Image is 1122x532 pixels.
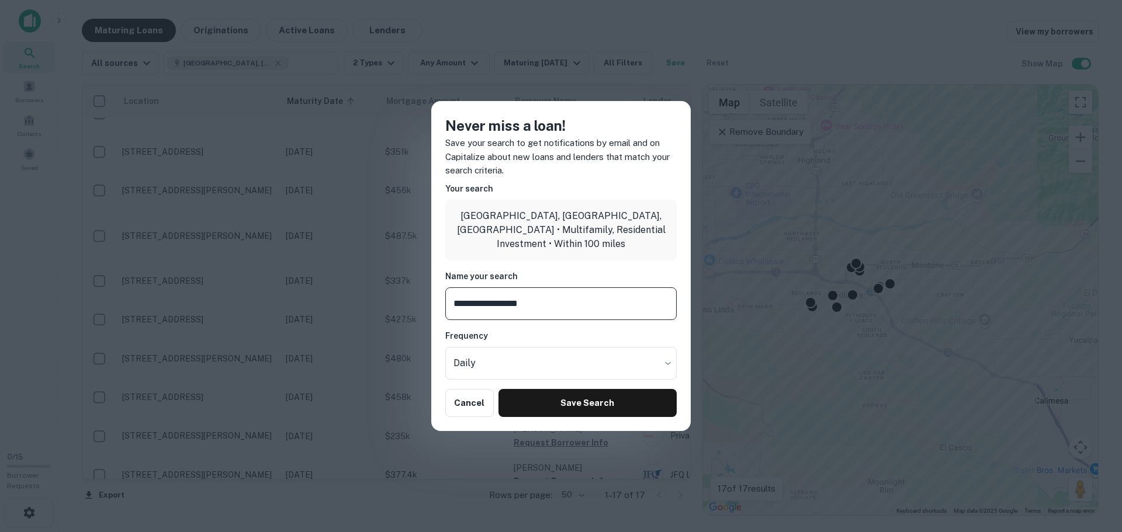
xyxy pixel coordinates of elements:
button: Cancel [445,389,494,417]
p: [GEOGRAPHIC_DATA], [GEOGRAPHIC_DATA], [GEOGRAPHIC_DATA] • Multifamily, Residential Investment • W... [455,209,667,251]
button: Save Search [498,389,677,417]
h6: Name your search [445,270,677,283]
iframe: Chat Widget [1064,439,1122,495]
p: Save your search to get notifications by email and on Capitalize about new loans and lenders that... [445,136,677,178]
h6: Frequency [445,329,677,342]
div: Without label [445,347,677,380]
h4: Never miss a loan! [445,115,677,136]
h6: Your search [445,182,677,195]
